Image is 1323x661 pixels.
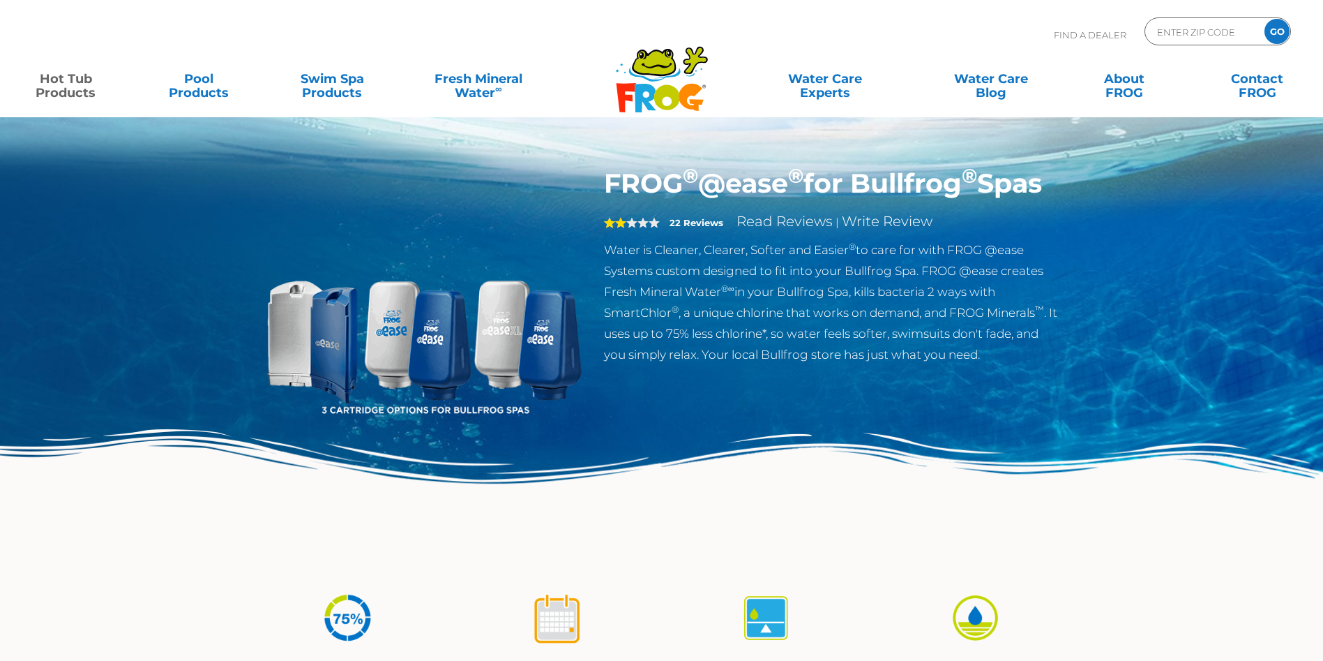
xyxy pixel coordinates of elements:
img: icon-atease-shock-once [531,592,583,644]
img: icon-atease-75percent-less [322,592,374,644]
sup: ∞ [495,83,502,94]
a: Read Reviews [736,213,833,230]
a: ContactFROG [1205,65,1309,93]
a: Swim SpaProducts [280,65,384,93]
input: GO [1264,19,1290,44]
img: icon-atease-easy-on [949,592,1001,644]
sup: ™ [1035,304,1044,315]
a: Water CareExperts [741,65,909,93]
sup: ® [683,163,698,188]
sup: ® [962,163,977,188]
img: bullfrog-product-hero.png [264,168,584,487]
sup: ® [788,163,803,188]
img: Frog Products Logo [608,28,716,113]
span: | [836,216,839,229]
img: icon-atease-self-regulates [740,592,792,644]
a: Fresh MineralWater∞ [414,65,543,93]
sup: ®∞ [721,283,734,294]
sup: ® [672,304,679,315]
span: 2 [604,217,626,228]
sup: ® [849,242,856,252]
p: Find A Dealer [1054,17,1126,52]
p: Water is Cleaner, Clearer, Softer and Easier to care for with FROG @ease Systems custom designed ... [604,239,1059,365]
a: Write Review [842,213,932,230]
strong: 22 Reviews [670,217,723,228]
a: Water CareBlog [939,65,1043,93]
h1: FROG @ease for Bullfrog Spas [604,168,1059,200]
a: PoolProducts [147,65,251,93]
a: AboutFROG [1072,65,1176,93]
a: Hot TubProducts [14,65,118,93]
